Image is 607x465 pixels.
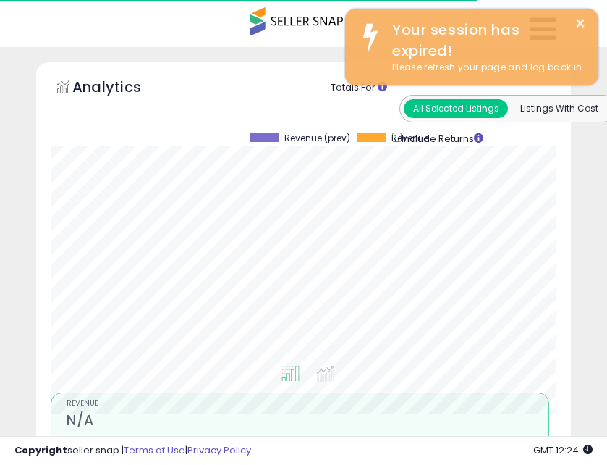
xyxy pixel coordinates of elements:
[67,412,548,432] h2: N/A
[14,443,67,457] strong: Copyright
[124,443,185,457] a: Terms of Use
[381,20,587,61] div: Your session has expired!
[391,133,429,143] span: Revenue
[533,443,593,457] span: 2025-08-11 12:24 GMT
[187,443,251,457] a: Privacy Policy
[574,14,586,33] button: ×
[14,444,251,458] div: seller snap | |
[381,61,587,75] div: Please refresh your page and log back in
[284,133,350,143] span: Revenue (prev)
[72,77,169,101] h5: Analytics
[67,400,548,408] span: Revenue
